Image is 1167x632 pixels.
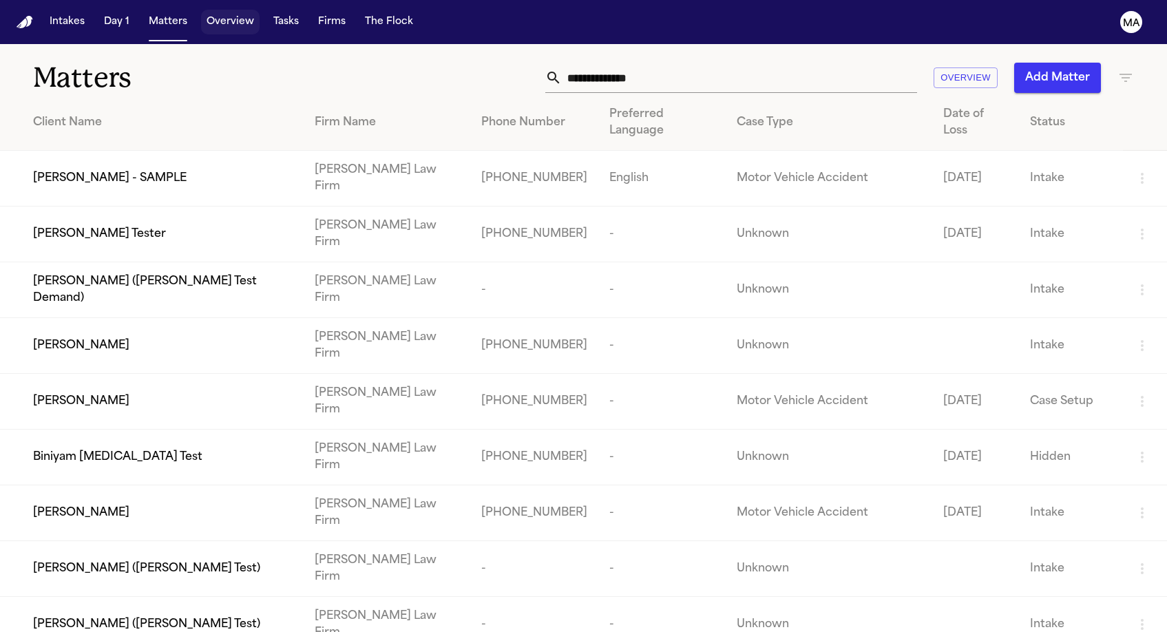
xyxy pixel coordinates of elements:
[598,541,726,597] td: -
[726,207,933,262] td: Unknown
[17,16,33,29] img: Finch Logo
[315,114,459,131] div: Firm Name
[1019,262,1123,318] td: Intake
[932,374,1019,430] td: [DATE]
[313,10,351,34] button: Firms
[1019,485,1123,541] td: Intake
[33,170,187,187] span: [PERSON_NAME] - SAMPLE
[33,337,129,354] span: [PERSON_NAME]
[726,541,933,597] td: Unknown
[359,10,419,34] button: The Flock
[481,114,587,131] div: Phone Number
[33,226,166,242] span: [PERSON_NAME] Tester
[598,151,726,207] td: English
[1019,318,1123,374] td: Intake
[598,207,726,262] td: -
[304,430,470,485] td: [PERSON_NAME] Law Firm
[609,106,715,139] div: Preferred Language
[598,318,726,374] td: -
[17,16,33,29] a: Home
[598,374,726,430] td: -
[726,151,933,207] td: Motor Vehicle Accident
[943,106,1008,139] div: Date of Loss
[932,151,1019,207] td: [DATE]
[304,374,470,430] td: [PERSON_NAME] Law Firm
[1014,63,1101,93] button: Add Matter
[304,485,470,541] td: [PERSON_NAME] Law Firm
[201,10,260,34] button: Overview
[598,485,726,541] td: -
[304,541,470,597] td: [PERSON_NAME] Law Firm
[726,318,933,374] td: Unknown
[304,262,470,318] td: [PERSON_NAME] Law Firm
[470,262,598,318] td: -
[737,114,922,131] div: Case Type
[1019,207,1123,262] td: Intake
[470,318,598,374] td: [PHONE_NUMBER]
[1019,151,1123,207] td: Intake
[726,374,933,430] td: Motor Vehicle Accident
[33,273,293,306] span: [PERSON_NAME] ([PERSON_NAME] Test Demand)
[470,207,598,262] td: [PHONE_NUMBER]
[143,10,193,34] button: Matters
[98,10,135,34] button: Day 1
[304,318,470,374] td: [PERSON_NAME] Law Firm
[44,10,90,34] button: Intakes
[1019,430,1123,485] td: Hidden
[33,393,129,410] span: [PERSON_NAME]
[33,449,202,465] span: Biniyam [MEDICAL_DATA] Test
[932,430,1019,485] td: [DATE]
[470,541,598,597] td: -
[934,67,998,89] button: Overview
[33,61,347,95] h1: Matters
[726,262,933,318] td: Unknown
[268,10,304,34] button: Tasks
[470,430,598,485] td: [PHONE_NUMBER]
[726,430,933,485] td: Unknown
[1019,374,1123,430] td: Case Setup
[470,151,598,207] td: [PHONE_NUMBER]
[726,485,933,541] td: Motor Vehicle Accident
[33,560,260,577] span: [PERSON_NAME] ([PERSON_NAME] Test)
[470,485,598,541] td: [PHONE_NUMBER]
[1019,541,1123,597] td: Intake
[932,207,1019,262] td: [DATE]
[304,151,470,207] td: [PERSON_NAME] Law Firm
[1030,114,1112,131] div: Status
[33,505,129,521] span: [PERSON_NAME]
[598,262,726,318] td: -
[33,114,293,131] div: Client Name
[932,485,1019,541] td: [DATE]
[304,207,470,262] td: [PERSON_NAME] Law Firm
[598,430,726,485] td: -
[470,374,598,430] td: [PHONE_NUMBER]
